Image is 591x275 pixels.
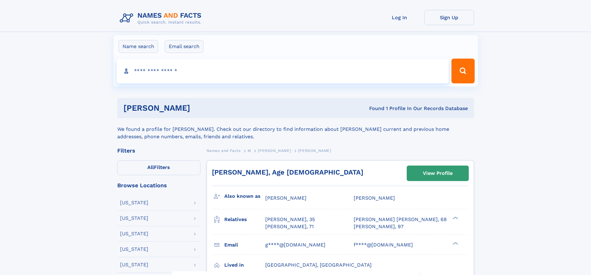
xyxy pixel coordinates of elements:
[120,200,148,205] div: [US_STATE]
[298,149,331,153] span: [PERSON_NAME]
[117,183,200,188] div: Browse Locations
[224,240,265,250] h3: Email
[123,104,280,112] h1: [PERSON_NAME]
[120,247,148,252] div: [US_STATE]
[117,10,207,27] img: Logo Names and Facts
[451,216,459,220] div: ❯
[265,262,372,268] span: [GEOGRAPHIC_DATA], [GEOGRAPHIC_DATA]
[120,216,148,221] div: [US_STATE]
[265,195,307,201] span: [PERSON_NAME]
[354,195,395,201] span: [PERSON_NAME]
[375,10,424,25] a: Log In
[120,262,148,267] div: [US_STATE]
[117,160,200,175] label: Filters
[451,59,474,83] button: Search Button
[354,223,404,230] a: [PERSON_NAME], 97
[451,241,459,245] div: ❯
[147,164,154,170] span: All
[224,214,265,225] h3: Relatives
[424,10,474,25] a: Sign Up
[119,40,158,53] label: Name search
[258,149,291,153] span: [PERSON_NAME]
[265,216,315,223] a: [PERSON_NAME], 35
[423,166,453,180] div: View Profile
[265,223,314,230] a: [PERSON_NAME], 71
[280,105,468,112] div: Found 1 Profile In Our Records Database
[207,147,241,154] a: Names and Facts
[120,231,148,236] div: [US_STATE]
[117,148,200,153] div: Filters
[407,166,468,181] a: View Profile
[258,147,291,154] a: [PERSON_NAME]
[117,118,474,140] div: We found a profile for [PERSON_NAME]. Check out our directory to find information about [PERSON_N...
[248,149,251,153] span: M
[224,191,265,202] h3: Also known as
[354,216,447,223] a: [PERSON_NAME] [PERSON_NAME], 68
[117,59,449,83] input: search input
[224,260,265,270] h3: Lived in
[165,40,204,53] label: Email search
[248,147,251,154] a: M
[212,168,363,176] a: [PERSON_NAME], Age [DEMOGRAPHIC_DATA]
